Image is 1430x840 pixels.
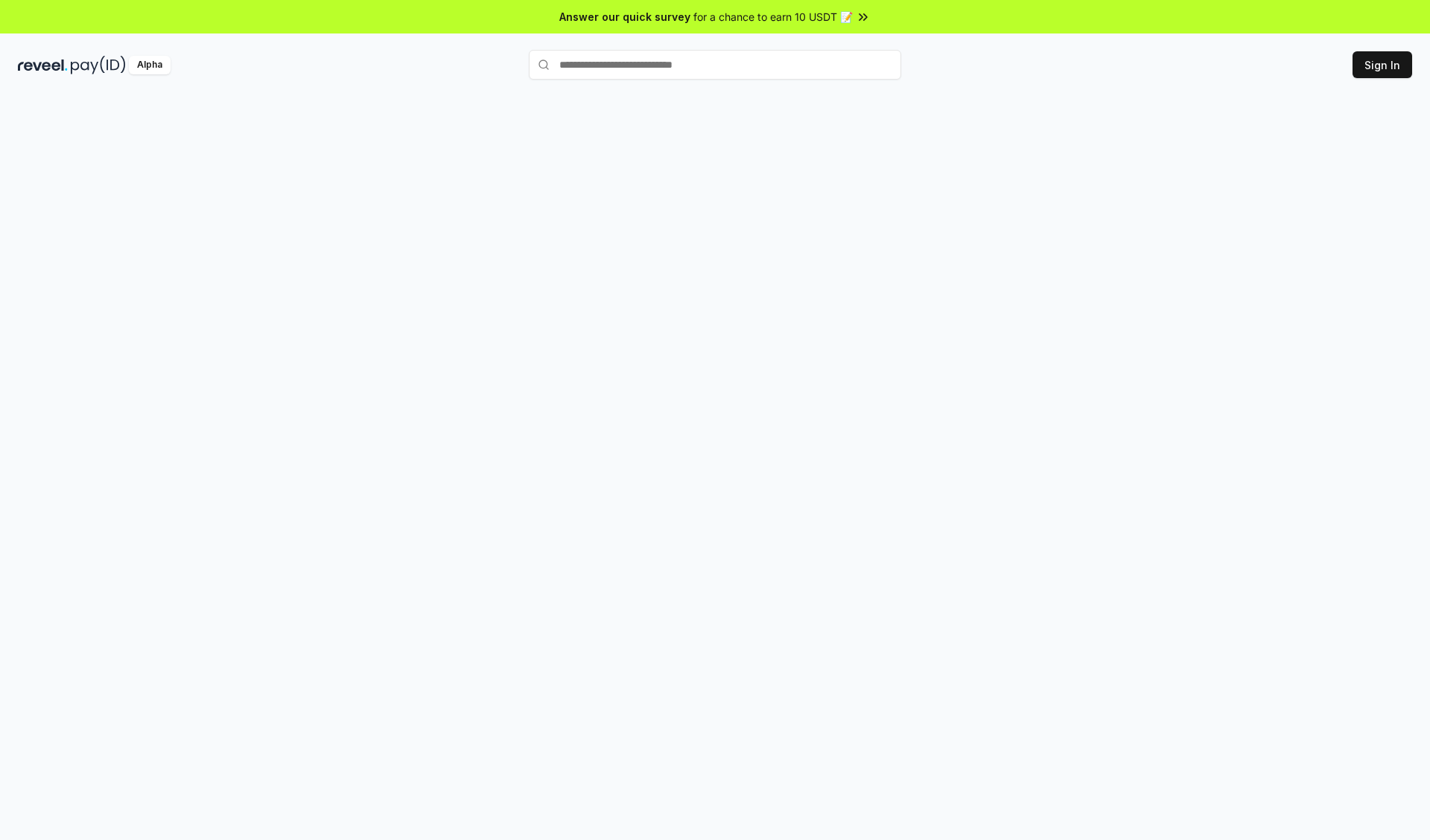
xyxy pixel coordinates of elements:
span: Answer our quick survey [559,9,690,25]
span: for a chance to earn 10 USDT 📝 [693,9,853,25]
div: Alpha [129,56,171,74]
img: pay_id [71,56,126,74]
button: Sign In [1353,51,1412,78]
img: reveel_dark [18,56,68,74]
